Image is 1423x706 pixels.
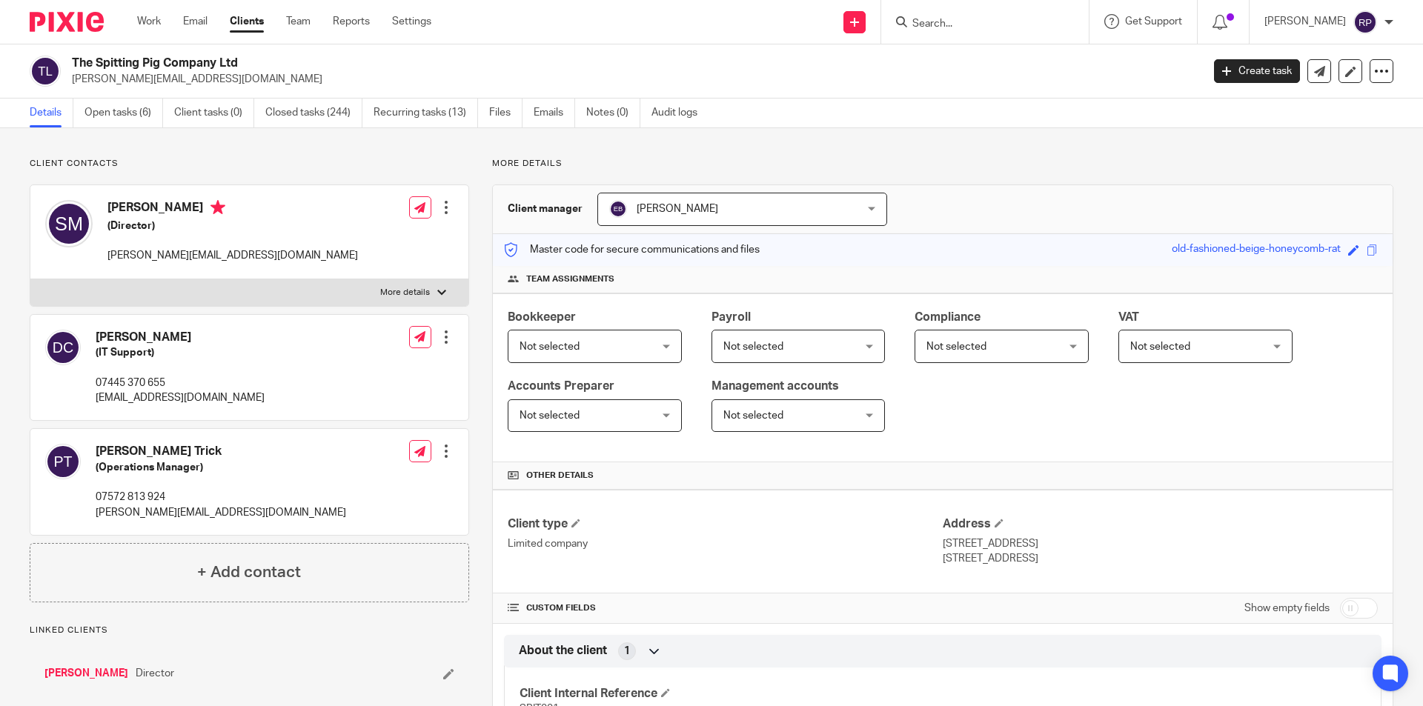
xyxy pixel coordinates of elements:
label: Show empty fields [1244,601,1330,616]
h4: [PERSON_NAME] Trick [96,444,346,459]
span: Accounts Preparer [508,380,614,392]
span: Payroll [711,311,751,323]
a: Audit logs [651,99,709,127]
img: svg%3E [30,56,61,87]
p: Limited company [508,536,943,551]
span: Not selected [1130,342,1190,352]
a: Create task [1214,59,1300,83]
p: Master code for secure communications and files [504,242,760,257]
p: Linked clients [30,625,469,636]
a: Closed tasks (244) [265,99,362,127]
img: svg%3E [45,444,81,479]
span: Get Support [1125,16,1182,27]
span: Bookkeeper [508,311,576,323]
span: 1 [624,644,630,659]
p: [STREET_ADDRESS] [943,536,1378,551]
a: Details [30,99,73,127]
p: [PERSON_NAME][EMAIL_ADDRESS][DOMAIN_NAME] [107,248,358,263]
span: Not selected [520,342,580,352]
img: svg%3E [45,330,81,365]
h4: Client Internal Reference [520,686,943,702]
a: Team [286,14,311,29]
h4: Address [943,516,1378,532]
h4: [PERSON_NAME] [96,330,265,345]
h4: Client type [508,516,943,532]
p: [PERSON_NAME][EMAIL_ADDRESS][DOMAIN_NAME] [72,72,1192,87]
p: [PERSON_NAME][EMAIL_ADDRESS][DOMAIN_NAME] [96,505,346,520]
img: svg%3E [609,200,627,218]
a: Client tasks (0) [174,99,254,127]
p: [STREET_ADDRESS] [943,551,1378,566]
span: VAT [1118,311,1139,323]
h4: CUSTOM FIELDS [508,602,943,614]
p: More details [380,287,430,299]
a: Files [489,99,523,127]
span: Director [136,666,174,681]
p: [PERSON_NAME] [1264,14,1346,29]
a: Notes (0) [586,99,640,127]
i: Primary [210,200,225,215]
div: old-fashioned-beige-honeycomb-rat [1172,242,1341,259]
p: More details [492,158,1393,170]
h2: The Spitting Pig Company Ltd [72,56,968,71]
span: Management accounts [711,380,839,392]
p: [EMAIL_ADDRESS][DOMAIN_NAME] [96,390,265,405]
span: Not selected [926,342,986,352]
span: [PERSON_NAME] [637,204,718,214]
h4: + Add contact [197,561,301,584]
span: Compliance [915,311,981,323]
span: Not selected [520,410,580,421]
h5: (IT Support) [96,345,265,360]
a: Recurring tasks (13) [374,99,478,127]
input: Search [911,18,1044,31]
span: Not selected [723,410,783,421]
img: Pixie [30,12,104,32]
h5: (Operations Manager) [96,460,346,475]
h3: Client manager [508,202,583,216]
p: Client contacts [30,158,469,170]
img: svg%3E [45,200,93,247]
a: Emails [534,99,575,127]
a: Clients [230,14,264,29]
span: Team assignments [526,273,614,285]
p: 07445 370 655 [96,376,265,390]
a: Email [183,14,208,29]
span: About the client [519,643,607,659]
a: Settings [392,14,431,29]
img: svg%3E [1353,10,1377,34]
a: [PERSON_NAME] [44,666,128,681]
h5: (Director) [107,219,358,233]
span: Other details [526,470,594,482]
a: Reports [333,14,370,29]
span: Not selected [723,342,783,352]
a: Open tasks (6) [84,99,163,127]
a: Work [137,14,161,29]
p: 07572 813 924 [96,490,346,504]
h4: [PERSON_NAME] [107,200,358,219]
